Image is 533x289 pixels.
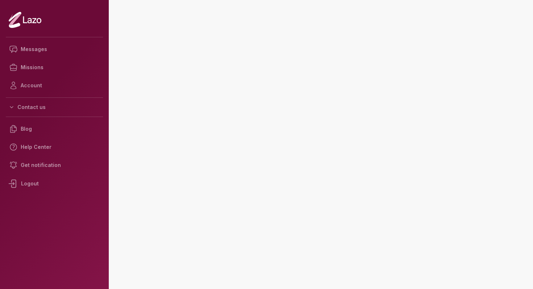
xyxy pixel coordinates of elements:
[6,120,103,138] a: Blog
[6,40,103,58] a: Messages
[6,138,103,156] a: Help Center
[6,58,103,76] a: Missions
[6,101,103,114] button: Contact us
[6,174,103,193] div: Logout
[6,156,103,174] a: Get notification
[6,76,103,95] a: Account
